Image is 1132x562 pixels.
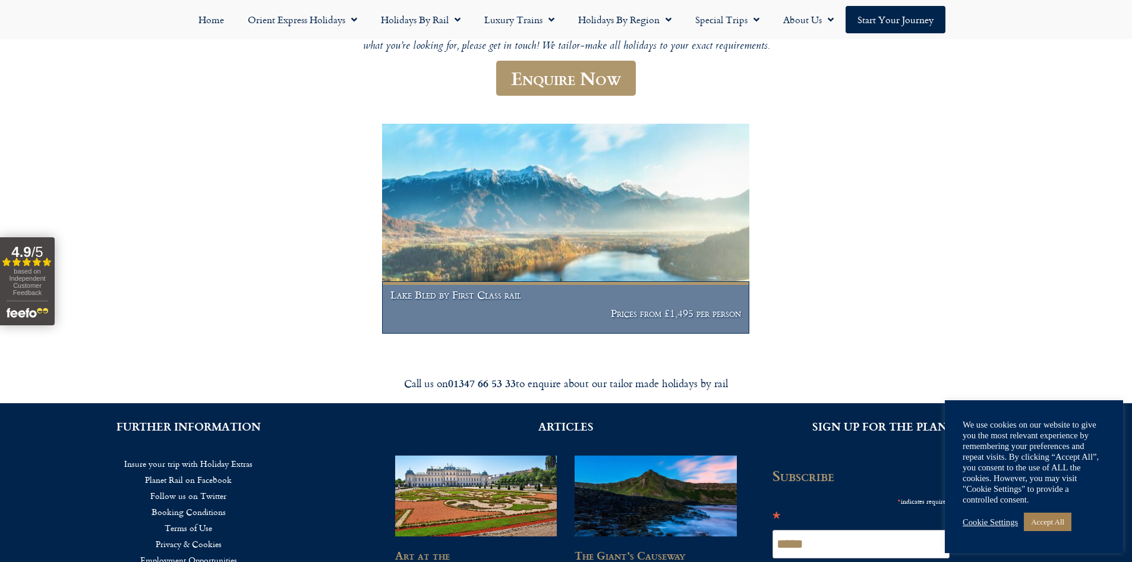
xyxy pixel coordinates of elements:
h2: SIGN UP FOR THE PLANET RAIL NEWSLETTER [772,421,1114,432]
a: Cookie Settings [963,517,1018,528]
strong: 01347 66 53 33 [448,375,516,391]
a: Planet Rail on Facebook [18,472,360,488]
div: Call us on to enquire about our tailor made holidays by rail [234,376,899,390]
a: Holidays by Region [566,6,683,33]
nav: Menu [6,6,1126,33]
a: Lake Bled by First Class rail Prices from £1,495 per person [382,124,749,334]
p: Explore the best of what Slovenia has to offer via a unique rail journey. Below are a selection o... [210,26,923,54]
div: We use cookies on our website to give you the most relevant experience by remembering your prefer... [963,419,1105,505]
a: Home [187,6,236,33]
a: Insure your trip with Holiday Extras [18,456,360,472]
a: Enquire Now [496,61,636,96]
h2: ARTICLES [395,421,737,432]
a: Privacy & Cookies [18,536,360,552]
h2: FURTHER INFORMATION [18,421,360,432]
a: Follow us on Twitter [18,488,360,504]
a: Accept All [1024,513,1071,531]
a: Special Trips [683,6,771,33]
a: About Us [771,6,846,33]
p: Prices from £1,495 per person [390,307,741,319]
a: Start your Journey [846,6,945,33]
div: indicates required [772,493,950,508]
a: Luxury Trains [472,6,566,33]
h2: Subscribe [772,467,957,484]
h1: Lake Bled by First Class rail [390,289,741,301]
a: Orient Express Holidays [236,6,369,33]
a: Holidays by Rail [369,6,472,33]
a: Booking Conditions [18,504,360,520]
a: Terms of Use [18,520,360,536]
